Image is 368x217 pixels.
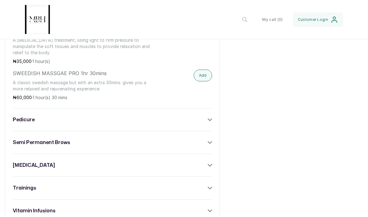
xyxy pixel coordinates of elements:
p: ₦ · [13,94,152,101]
h3: pedicure [13,116,35,123]
img: business logo [25,5,50,34]
button: My cart (0) [257,12,288,27]
span: 60,000 [17,95,32,100]
p: ₦ · [13,58,152,65]
h3: trainings [13,184,36,192]
span: 1 hour(s) 30 mins [33,95,67,100]
span: 35,000 [17,59,31,64]
h3: semi permanent brows [13,139,70,146]
span: 1 hour(s) [32,59,50,64]
h3: vitamin infusions [13,207,56,215]
button: Add [194,70,212,81]
p: SWEEDISH MASSGAE PRO 1hr 30mins [13,70,152,77]
p: A classic swedish massage but with an extra 30mins. gives you a more relaxed and rejuvenating exp... [13,80,152,92]
button: Customer Login [293,12,343,27]
p: A [MEDICAL_DATA] treatment, using light to firm pressure to manipulate the soft tissues and muscl... [13,37,152,56]
span: Customer Login [298,17,328,22]
h3: [MEDICAL_DATA] [13,162,55,169]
